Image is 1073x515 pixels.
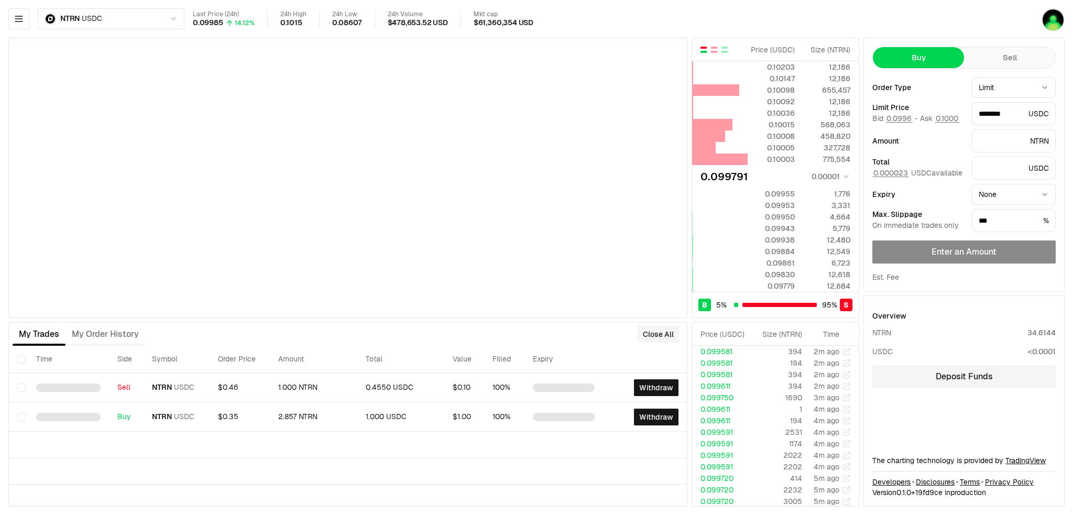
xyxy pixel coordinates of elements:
[748,258,795,268] div: 0.09861
[804,119,850,130] div: 568,063
[45,13,56,25] img: ntrn.png
[210,346,270,373] th: Order Price
[750,484,803,496] td: 2232
[692,392,750,403] td: 0.099750
[218,382,238,392] span: $0.46
[699,46,708,54] button: Show Buy and Sell Orders
[453,412,475,422] div: $1.00
[804,108,850,118] div: 12,186
[710,46,718,54] button: Show Sell Orders Only
[748,189,795,199] div: 0.09955
[444,346,484,373] th: Value
[915,488,943,497] span: 19fd9ce523bc6d016ad9711f892cddf4dbe4b51f
[804,85,850,95] div: 655,457
[492,383,517,392] div: 100%
[174,412,194,422] span: USDC
[17,383,26,392] button: Select row
[872,114,918,124] span: Bid -
[972,129,1056,152] div: NTRN
[972,209,1056,232] div: %
[280,10,306,18] div: 24h High
[814,462,839,472] time: 4m ago
[804,73,850,84] div: 12,186
[748,119,795,130] div: 0.10015
[692,403,750,415] td: 0.099611
[692,380,750,392] td: 0.099611
[814,451,839,460] time: 4m ago
[972,77,1056,98] button: Limit
[9,38,687,317] iframe: Financial Chart
[28,346,109,373] th: Time
[872,327,891,338] div: NTRN
[804,235,850,245] div: 12,480
[872,84,963,91] div: Order Type
[750,392,803,403] td: 1690
[193,18,223,28] div: 0.09985
[972,157,1056,180] div: USDC
[716,300,727,310] span: 5 %
[758,329,802,339] div: Size ( NTRN )
[814,393,839,402] time: 3m ago
[873,47,964,68] button: Buy
[634,379,678,396] button: Withdraw
[808,170,850,183] button: 0.00001
[814,485,839,495] time: 5m ago
[750,450,803,461] td: 2022
[872,221,963,231] div: On immediate trades only
[804,154,850,165] div: 775,554
[638,326,679,343] button: Close All
[872,169,909,177] button: 0.000023
[748,62,795,72] div: 0.10203
[814,347,839,356] time: 2m ago
[872,168,962,178] span: USDC available
[1027,327,1056,338] div: 34.6144
[750,461,803,473] td: 2202
[117,412,136,422] div: Buy
[1042,8,1065,31] img: Atom Wallet
[702,300,707,310] span: B
[872,346,893,357] div: USDC
[748,143,795,153] div: 0.10005
[814,439,839,448] time: 4m ago
[748,108,795,118] div: 0.10036
[750,415,803,426] td: 194
[748,154,795,165] div: 0.10003
[814,474,839,483] time: 5m ago
[964,47,1055,68] button: Sell
[692,461,750,473] td: 0.099591
[388,18,448,28] div: $478,653.52 USD
[82,14,102,24] span: USDC
[750,380,803,392] td: 394
[814,358,839,368] time: 2m ago
[17,413,26,421] button: Select row
[1005,456,1046,465] a: TradingView
[872,137,963,145] div: Amount
[814,428,839,437] time: 4m ago
[692,484,750,496] td: 0.099720
[60,14,80,24] span: NTRN
[872,487,1056,498] div: Version 0.1.0 + in production
[453,383,475,392] div: $0.10
[388,10,448,18] div: 24h Volume
[700,169,748,184] div: 0.099791
[13,324,65,345] button: My Trades
[366,383,436,392] div: 0.4550 USDC
[748,281,795,291] div: 0.09779
[872,455,1056,466] div: The charting technology is provided by
[960,477,980,487] a: Terms
[748,246,795,257] div: 0.09884
[804,258,850,268] div: 6,723
[985,477,1034,487] a: Privacy Policy
[814,416,839,425] time: 4m ago
[872,365,1056,388] a: Deposit Funds
[804,143,850,153] div: 327,728
[720,46,729,54] button: Show Buy Orders Only
[474,10,533,18] div: Mkt cap
[804,281,850,291] div: 12,684
[804,223,850,234] div: 5,779
[278,383,348,392] div: 1.000 NTRN
[750,496,803,507] td: 3005
[117,383,136,392] div: Sell
[872,211,963,218] div: Max. Slippage
[750,346,803,357] td: 394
